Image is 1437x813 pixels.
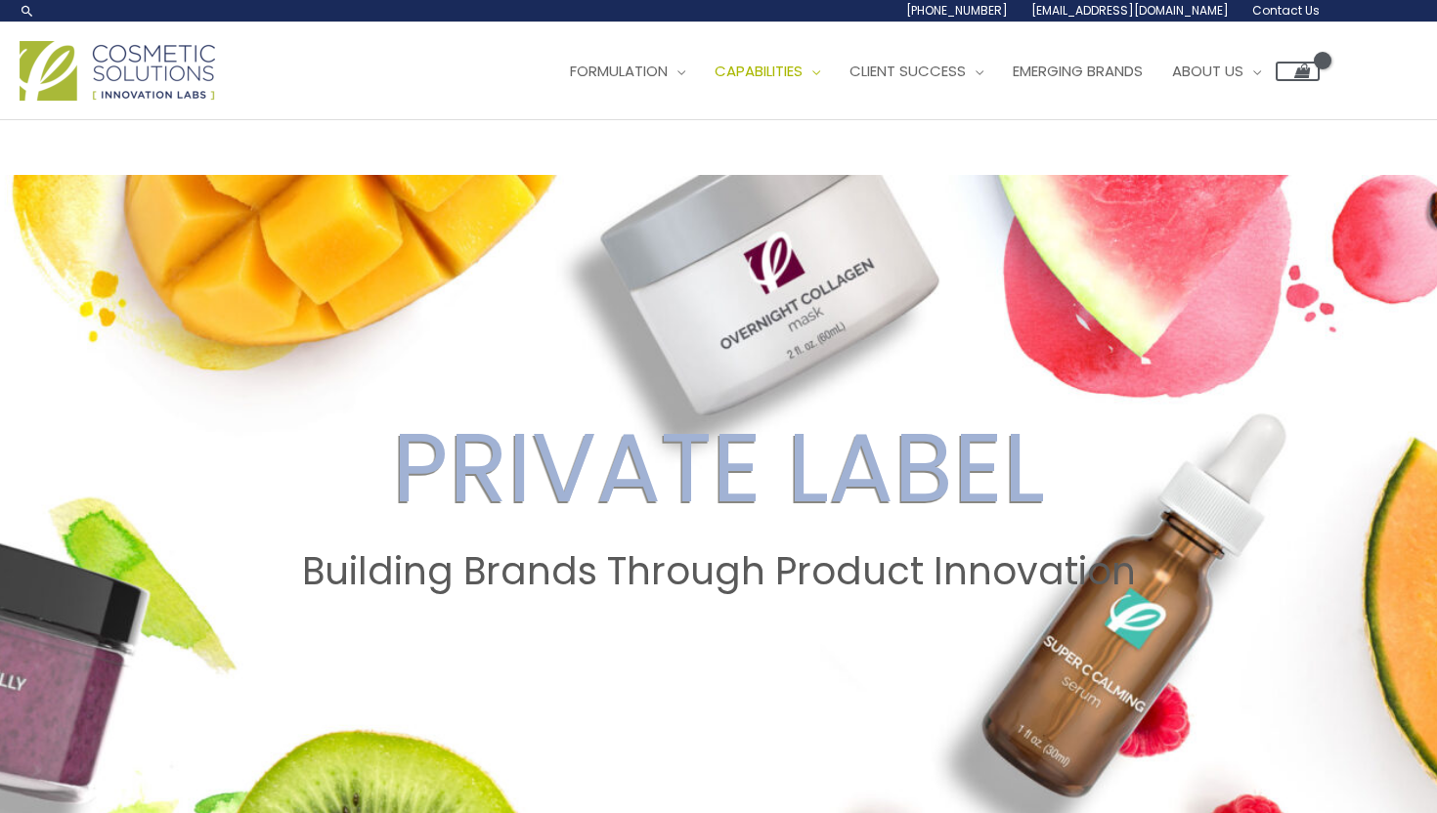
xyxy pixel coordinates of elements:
h2: PRIVATE LABEL [19,410,1418,526]
img: Cosmetic Solutions Logo [20,41,215,101]
a: Formulation [555,42,700,101]
a: View Shopping Cart, empty [1276,62,1320,81]
a: Client Success [835,42,998,101]
a: Capabilities [700,42,835,101]
h2: Building Brands Through Product Innovation [19,549,1418,594]
nav: Site Navigation [541,42,1320,101]
a: Search icon link [20,3,35,19]
span: [PHONE_NUMBER] [906,2,1008,19]
span: Emerging Brands [1013,61,1143,81]
a: About Us [1157,42,1276,101]
span: About Us [1172,61,1243,81]
a: Emerging Brands [998,42,1157,101]
span: [EMAIL_ADDRESS][DOMAIN_NAME] [1031,2,1229,19]
span: Formulation [570,61,668,81]
span: Client Success [849,61,966,81]
span: Contact Us [1252,2,1320,19]
span: Capabilities [715,61,803,81]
